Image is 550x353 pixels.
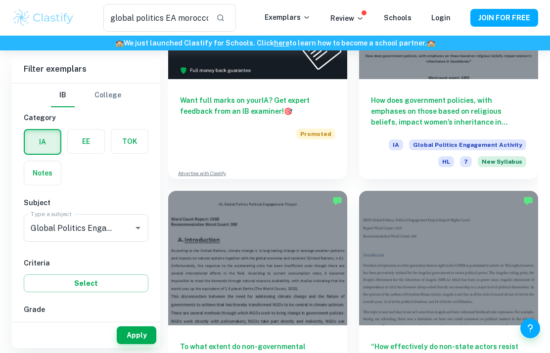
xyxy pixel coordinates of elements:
[178,170,226,177] a: Advertise with Clastify
[409,139,526,150] span: Global Politics Engagement Activity
[389,139,403,150] span: IA
[24,161,61,185] button: Notes
[330,13,364,24] p: Review
[427,39,435,47] span: 🏫
[12,8,75,28] img: Clastify logo
[24,304,148,315] h6: Grade
[94,84,121,107] button: College
[103,4,209,32] input: Search for any exemplars...
[51,84,121,107] div: Filter type choice
[51,84,75,107] button: IB
[470,9,538,27] button: JOIN FOR FREE
[478,156,526,167] div: Starting from the May 2026 session, the Global Politics Engagement Activity requirements have cha...
[111,130,148,153] button: TOK
[384,14,412,22] a: Schools
[24,258,148,268] h6: Criteria
[24,197,148,208] h6: Subject
[478,156,526,167] span: New Syllabus
[371,95,526,128] h6: How does government policies, with emphases on those based on religious beliefs, impact women’s i...
[24,274,148,292] button: Select
[2,38,548,48] h6: We just launched Clastify for Schools. Click to learn how to become a school partner.
[131,221,145,235] button: Open
[117,326,156,344] button: Apply
[523,196,533,206] img: Marked
[438,156,454,167] span: HL
[24,112,148,123] h6: Category
[265,12,311,23] p: Exemplars
[274,39,289,47] a: here
[31,210,72,218] label: Type a subject
[115,39,124,47] span: 🏫
[520,318,540,338] button: Help and Feedback
[431,14,451,22] a: Login
[68,130,104,153] button: EE
[12,55,160,83] h6: Filter exemplars
[460,156,472,167] span: 7
[284,107,292,115] span: 🎯
[180,95,335,117] h6: Want full marks on your IA ? Get expert feedback from an IB examiner!
[25,130,60,154] button: IA
[332,196,342,206] img: Marked
[296,129,335,139] span: Promoted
